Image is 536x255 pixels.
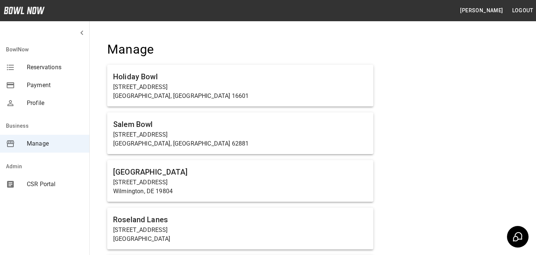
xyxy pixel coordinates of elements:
span: Manage [27,139,83,148]
h6: Holiday Bowl [113,71,367,83]
h4: Manage [107,42,373,57]
h6: Salem Bowl [113,118,367,130]
h6: Roseland Lanes [113,214,367,226]
img: logo [4,7,45,14]
span: Payment [27,81,83,90]
h6: [GEOGRAPHIC_DATA] [113,166,367,178]
p: [STREET_ADDRESS] [113,83,367,92]
p: [GEOGRAPHIC_DATA] [113,235,367,243]
span: Profile [27,99,83,108]
p: [STREET_ADDRESS] [113,130,367,139]
p: [GEOGRAPHIC_DATA], [GEOGRAPHIC_DATA] 62881 [113,139,367,148]
span: Reservations [27,63,83,72]
p: [STREET_ADDRESS] [113,226,367,235]
p: [GEOGRAPHIC_DATA], [GEOGRAPHIC_DATA] 16601 [113,92,367,101]
p: Wilmington, DE 19804 [113,187,367,196]
span: CSR Portal [27,180,83,189]
button: Logout [509,4,536,17]
button: [PERSON_NAME] [457,4,506,17]
p: [STREET_ADDRESS] [113,178,367,187]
